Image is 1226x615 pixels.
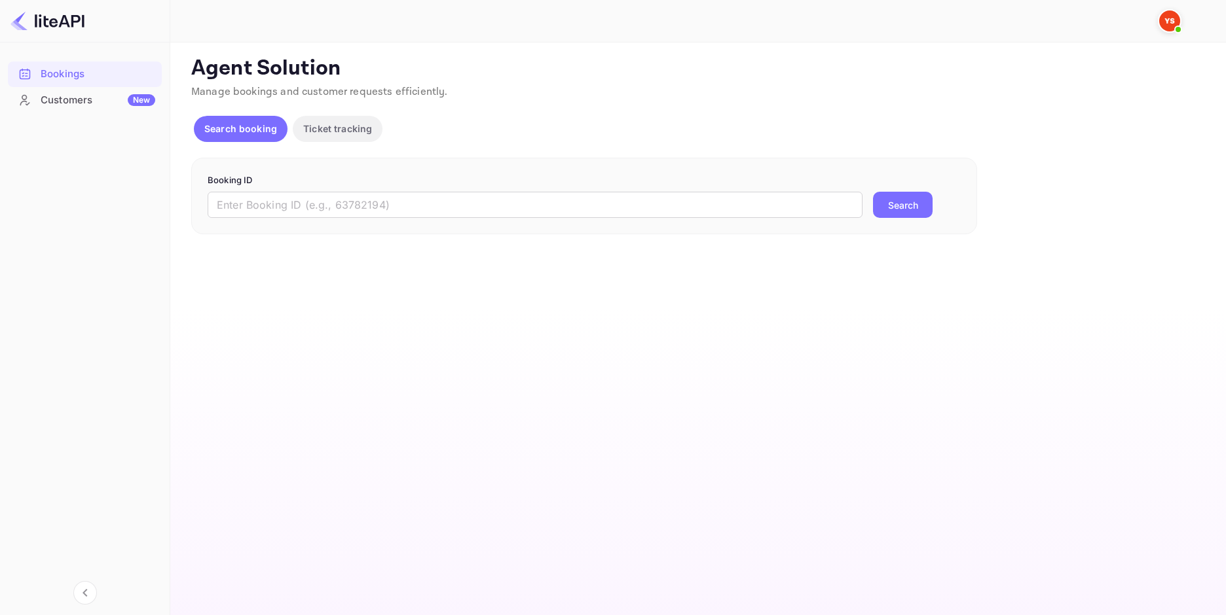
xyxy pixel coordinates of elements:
p: Booking ID [208,174,961,187]
a: CustomersNew [8,88,162,112]
button: Search [873,192,933,218]
div: New [128,94,155,106]
div: CustomersNew [8,88,162,113]
button: Collapse navigation [73,581,97,605]
a: Bookings [8,61,162,86]
input: Enter Booking ID (e.g., 63782194) [208,192,863,218]
img: LiteAPI logo [10,10,84,31]
p: Ticket tracking [303,122,372,135]
img: Yandex Support [1159,10,1180,31]
div: Customers [41,93,155,108]
div: Bookings [8,61,162,87]
p: Search booking [204,122,277,135]
div: Bookings [41,67,155,82]
span: Manage bookings and customer requests efficiently. [191,85,448,99]
p: Agent Solution [191,56,1202,82]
